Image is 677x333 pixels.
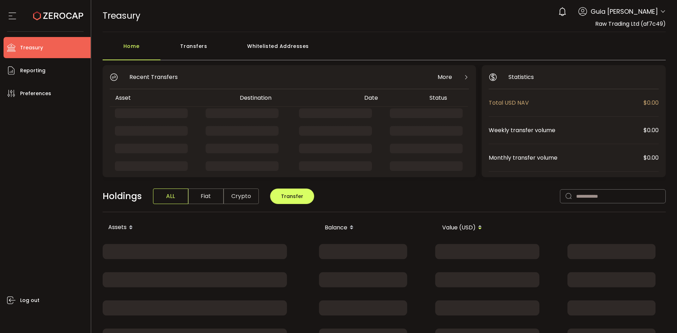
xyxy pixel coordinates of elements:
span: Transfer [281,193,303,200]
div: Assets [103,222,231,234]
span: Raw Trading Ltd (af7c49) [595,20,666,28]
span: Treasury [103,10,140,22]
span: Preferences [20,88,51,99]
div: Asset [110,94,234,102]
span: Fiat [188,189,224,204]
div: Date [359,94,424,102]
span: Statistics [508,73,534,81]
span: ALL [153,189,188,204]
span: Recent Transfers [129,73,178,81]
span: $0.00 [644,153,659,162]
span: Log out [20,295,39,306]
div: Home [103,39,160,60]
span: Crypto [224,189,259,204]
iframe: Chat Widget [642,299,677,333]
span: $0.00 [644,126,659,135]
div: Destination [234,94,359,102]
span: Weekly transfer volume [489,126,644,135]
span: Guia [PERSON_NAME] [591,7,658,16]
span: Reporting [20,66,45,76]
div: Balance [231,222,359,234]
span: Treasury [20,43,43,53]
button: Transfer [270,189,314,204]
span: Total USD NAV [489,98,644,107]
span: More [438,73,452,81]
span: $0.00 [644,98,659,107]
div: Value (USD) [359,222,488,234]
span: Monthly transfer volume [489,153,644,162]
span: Holdings [103,190,142,203]
div: Status [424,94,468,102]
div: Transfers [160,39,227,60]
div: Whitelisted Addresses [227,39,329,60]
